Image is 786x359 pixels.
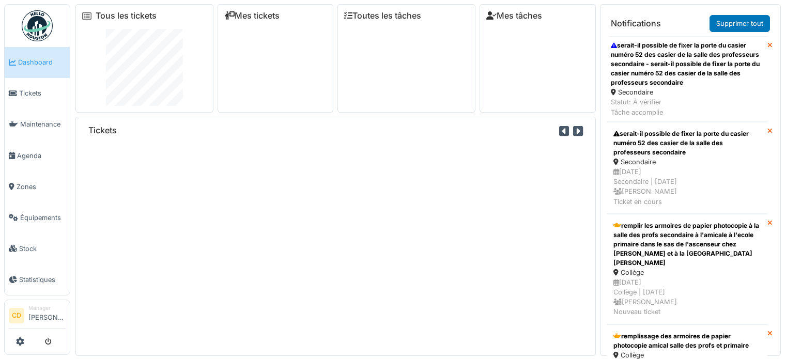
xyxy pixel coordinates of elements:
[20,213,66,223] span: Équipements
[5,171,70,202] a: Zones
[710,15,770,32] a: Supprimer tout
[5,233,70,264] a: Stock
[19,275,66,285] span: Statistiques
[613,268,761,277] div: Collège
[28,304,66,326] li: [PERSON_NAME]
[5,202,70,233] a: Équipements
[611,19,661,28] h6: Notifications
[28,304,66,312] div: Manager
[607,122,767,214] a: serait-il possible de fixer la porte du casier numéro 52 des casier de la salle des professeurs s...
[613,221,761,268] div: remplir les armoires de papier photocopie à la salle des profs secondaire à l'amicale à l'ecole p...
[613,157,761,167] div: Secondaire
[9,308,24,323] li: CD
[5,47,70,78] a: Dashboard
[88,126,117,135] h6: Tickets
[224,11,280,21] a: Mes tickets
[17,151,66,161] span: Agenda
[611,41,763,87] div: serait-il possible de fixer la porte du casier numéro 52 des casier de la salle des professeurs s...
[5,140,70,171] a: Agenda
[613,129,761,157] div: serait-il possible de fixer la porte du casier numéro 52 des casier de la salle des professeurs s...
[5,264,70,295] a: Statistiques
[19,244,66,254] span: Stock
[611,97,763,117] div: Statut: À vérifier Tâche accomplie
[607,36,767,122] a: serait-il possible de fixer la porte du casier numéro 52 des casier de la salle des professeurs s...
[5,109,70,140] a: Maintenance
[613,332,761,350] div: remplissage des armoires de papier photocopie amical salle des profs et primaire
[486,11,542,21] a: Mes tâches
[18,57,66,67] span: Dashboard
[96,11,157,21] a: Tous les tickets
[613,277,761,317] div: [DATE] Collège | [DATE] [PERSON_NAME] Nouveau ticket
[5,78,70,109] a: Tickets
[607,214,767,324] a: remplir les armoires de papier photocopie à la salle des profs secondaire à l'amicale à l'ecole p...
[344,11,421,21] a: Toutes les tâches
[611,87,763,97] div: Secondaire
[9,304,66,329] a: CD Manager[PERSON_NAME]
[19,88,66,98] span: Tickets
[613,167,761,207] div: [DATE] Secondaire | [DATE] [PERSON_NAME] Ticket en cours
[20,119,66,129] span: Maintenance
[17,182,66,192] span: Zones
[22,10,53,41] img: Badge_color-CXgf-gQk.svg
